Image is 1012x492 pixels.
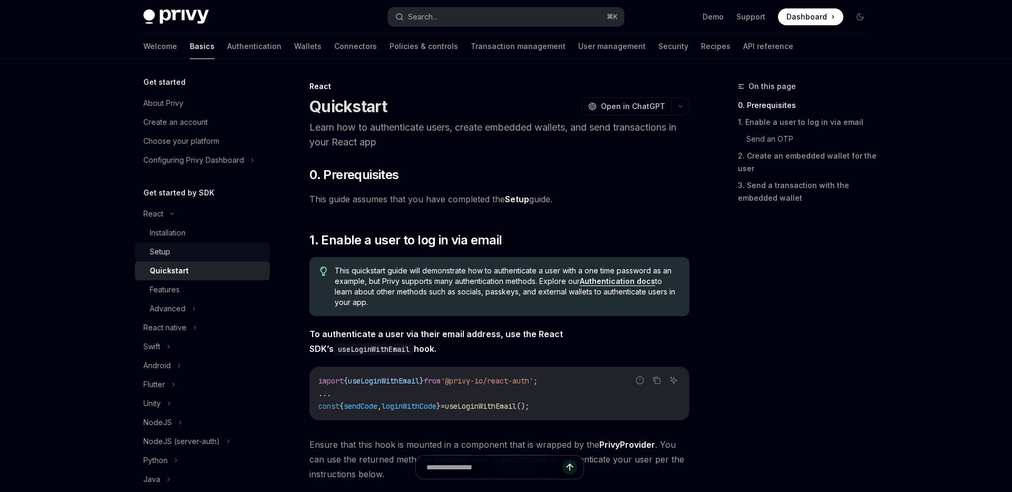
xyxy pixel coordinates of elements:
button: Copy the contents from the code block [650,373,664,387]
span: This guide assumes that you have completed the guide. [309,192,689,206]
h5: Get started [143,76,186,88]
a: Setup [135,242,270,261]
svg: Tip [320,267,327,276]
div: React [143,208,163,220]
span: useLoginWithEmail [348,376,420,386]
span: ⌘ K [607,13,618,21]
a: Demo [703,12,724,22]
div: Quickstart [150,264,189,277]
a: Policies & controls [390,34,458,59]
div: Installation [150,227,186,239]
strong: To authenticate a user via their email address, use the React SDK’s hook. [309,329,563,354]
div: Java [143,473,160,486]
div: React native [143,321,187,334]
span: { [344,376,348,386]
a: Installation [135,223,270,242]
button: Search...⌘K [388,7,624,26]
div: Setup [150,245,170,258]
a: Transaction management [471,34,566,59]
span: Dashboard [786,12,827,22]
div: Advanced [150,302,186,315]
span: import [318,376,344,386]
span: Open in ChatGPT [601,101,665,112]
div: NodeJS [143,416,172,429]
a: Wallets [294,34,322,59]
a: 0. Prerequisites [738,97,877,114]
a: User management [578,34,646,59]
div: Configuring Privy Dashboard [143,154,244,166]
div: About Privy [143,97,183,110]
a: Send an OTP [746,131,877,147]
a: Setup [505,194,529,205]
a: 1. Enable a user to log in via email [738,114,877,131]
a: Security [658,34,688,59]
a: 3. Send a transaction with the embedded wallet [738,177,877,206]
span: loginWithCode [382,401,436,411]
a: Create an account [135,113,270,132]
span: Ensure that this hook is mounted in a component that is wrapped by the . You can use the returned... [309,437,689,481]
a: Features [135,280,270,299]
a: Quickstart [135,261,270,280]
span: (); [517,401,529,411]
img: dark logo [143,9,209,24]
span: } [420,376,424,386]
div: NodeJS (server-auth) [143,435,220,448]
a: Authentication docs [580,277,655,286]
span: { [339,401,344,411]
span: sendCode [344,401,377,411]
a: Basics [190,34,215,59]
span: On this page [748,80,796,93]
div: Swift [143,340,160,353]
span: const [318,401,339,411]
span: '@privy-io/react-auth' [441,376,533,386]
button: Send message [562,460,577,475]
button: Toggle dark mode [852,8,869,25]
a: Recipes [701,34,731,59]
span: = [441,401,445,411]
div: Android [143,359,171,372]
p: Learn how to authenticate users, create embedded wallets, and send transactions in your React app [309,120,689,150]
div: Search... [408,11,437,23]
div: Python [143,454,168,467]
h1: Quickstart [309,97,387,116]
a: Support [736,12,765,22]
div: Create an account [143,116,208,129]
span: 1. Enable a user to log in via email [309,232,502,249]
span: } [436,401,441,411]
button: Ask AI [667,373,680,387]
a: Welcome [143,34,177,59]
div: React [309,81,689,92]
div: Flutter [143,378,165,391]
a: Dashboard [778,8,843,25]
div: Features [150,283,180,296]
span: , [377,401,382,411]
button: Open in ChatGPT [581,97,672,115]
a: About Privy [135,94,270,113]
span: This quickstart guide will demonstrate how to authenticate a user with a one time password as an ... [335,265,679,308]
a: API reference [743,34,793,59]
code: useLoginWithEmail [334,343,414,355]
a: Choose your platform [135,132,270,151]
span: 0. Prerequisites [309,166,398,183]
button: Report incorrect code [633,373,647,387]
a: Authentication [227,34,281,59]
span: from [424,376,441,386]
span: ; [533,376,538,386]
a: 2. Create an embedded wallet for the user [738,147,877,177]
span: ... [318,389,331,398]
span: useLoginWithEmail [445,401,517,411]
a: PrivyProvider [599,439,655,450]
a: Connectors [334,34,377,59]
div: Choose your platform [143,135,219,147]
h5: Get started by SDK [143,186,215,199]
div: Unity [143,397,161,410]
